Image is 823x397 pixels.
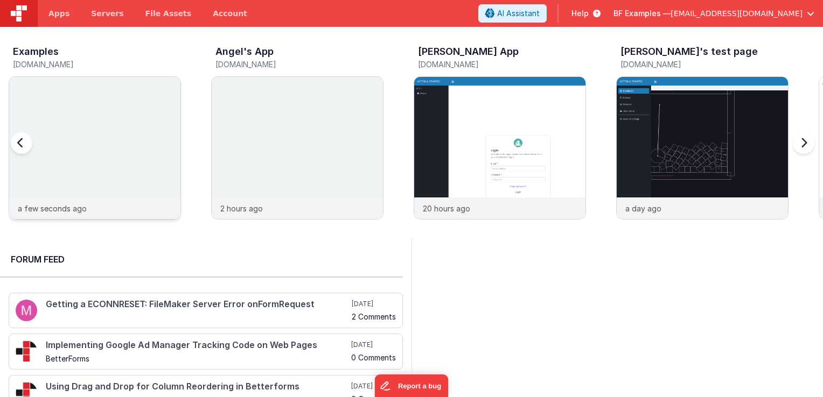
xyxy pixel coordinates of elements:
p: a day ago [625,203,661,214]
p: 2 hours ago [220,203,263,214]
h4: Getting a ECONNRESET: FileMaker Server Error onFormRequest [46,300,350,309]
span: Apps [48,8,69,19]
h5: [DATE] [352,300,396,308]
h3: Angel's App [215,46,274,57]
h2: Forum Feed [11,253,392,266]
h4: Using Drag and Drop for Column Reordering in Betterforms [46,382,349,392]
h3: [PERSON_NAME]'s test page [620,46,758,57]
button: AI Assistant [478,4,547,23]
span: BF Examples — [613,8,671,19]
span: File Assets [145,8,192,19]
a: Implementing Google Ad Manager Tracking Code on Web Pages BetterForms [DATE] 0 Comments [9,334,403,370]
h3: Examples [13,46,59,57]
span: Help [571,8,589,19]
h5: [DOMAIN_NAME] [13,60,181,68]
h5: [DATE] [351,341,396,349]
h5: 2 Comments [352,313,396,321]
img: 295_2.png [16,341,37,362]
button: BF Examples — [EMAIL_ADDRESS][DOMAIN_NAME] [613,8,814,19]
h5: [DOMAIN_NAME] [418,60,586,68]
h3: [PERSON_NAME] App [418,46,519,57]
h5: [DATE] [351,382,396,391]
h5: [DOMAIN_NAME] [215,60,383,68]
h4: Implementing Google Ad Manager Tracking Code on Web Pages [46,341,349,350]
iframe: Marker.io feedback button [375,374,449,397]
h5: 0 Comments [351,353,396,361]
a: Getting a ECONNRESET: FileMaker Server Error onFormRequest [DATE] 2 Comments [9,293,403,328]
span: Servers [91,8,123,19]
span: [EMAIL_ADDRESS][DOMAIN_NAME] [671,8,803,19]
h5: [DOMAIN_NAME] [620,60,789,68]
img: 100.png [16,300,37,321]
p: 20 hours ago [423,203,470,214]
span: AI Assistant [497,8,540,19]
h5: BetterForms [46,355,349,363]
